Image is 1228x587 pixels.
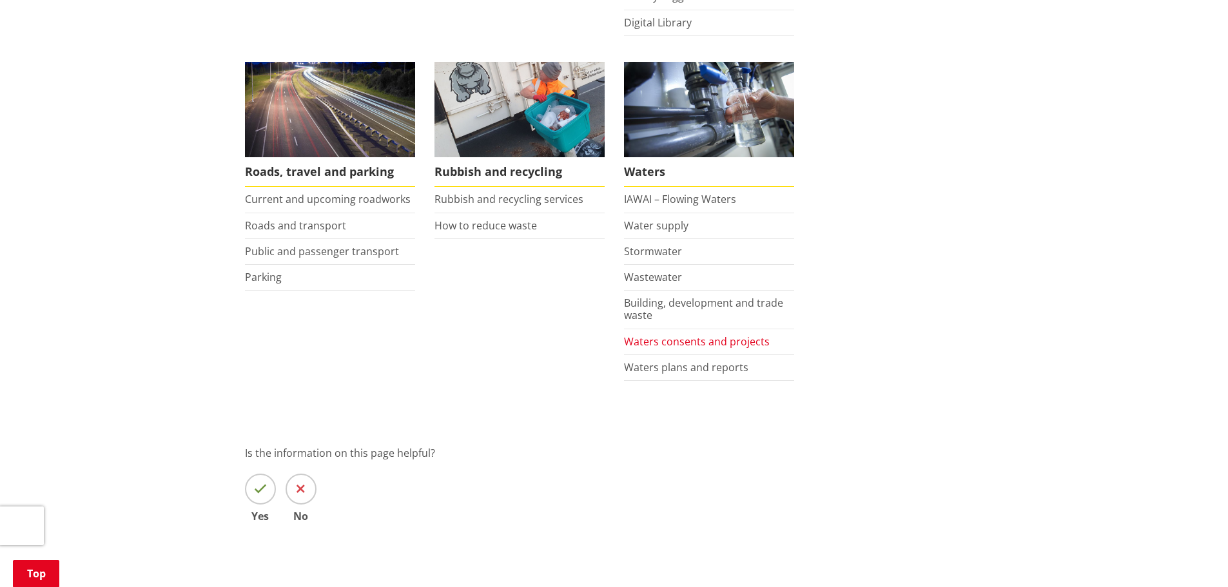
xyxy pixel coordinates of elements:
span: No [286,511,317,521]
span: Rubbish and recycling [434,157,605,187]
a: Rubbish and recycling [434,62,605,188]
a: Roads, travel and parking Roads, travel and parking [245,62,415,188]
a: How to reduce waste [434,218,537,233]
a: Digital Library [624,15,692,30]
p: Is the information on this page helpful? [245,445,984,461]
a: Parking [245,270,282,284]
a: Wastewater [624,270,682,284]
a: Rubbish and recycling services [434,192,583,206]
a: Roads and transport [245,218,346,233]
img: Roads, travel and parking [245,62,415,158]
a: Waters [624,62,794,188]
a: Top [13,560,59,587]
a: Stormwater [624,244,682,258]
span: Yes [245,511,276,521]
span: Roads, travel and parking [245,157,415,187]
img: Rubbish and recycling [434,62,605,158]
a: Water supply [624,218,688,233]
a: Building, development and trade waste [624,296,783,322]
span: Waters [624,157,794,187]
a: Public and passenger transport [245,244,399,258]
a: Current and upcoming roadworks [245,192,411,206]
a: Waters consents and projects [624,334,770,349]
a: IAWAI – Flowing Waters [624,192,736,206]
a: Waters plans and reports [624,360,748,374]
img: Water treatment [624,62,794,158]
iframe: Messenger Launcher [1169,533,1215,579]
